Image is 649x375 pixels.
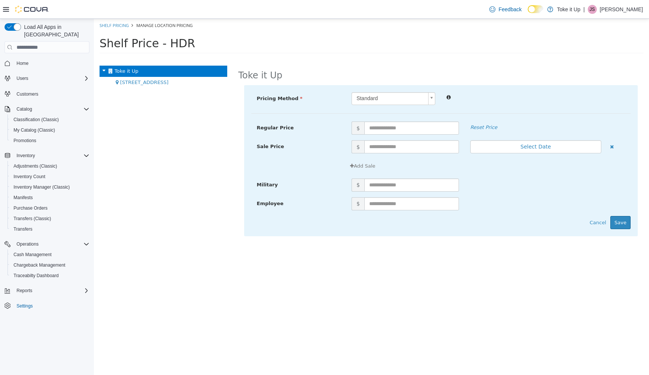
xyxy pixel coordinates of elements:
[11,193,89,202] span: Manifests
[11,172,89,181] span: Inventory Count
[8,213,92,224] button: Transfers (Classic)
[528,13,528,13] span: Dark Mode
[14,240,89,249] span: Operations
[11,261,68,270] a: Chargeback Management
[11,115,89,124] span: Classification (Classic)
[17,241,39,247] span: Operations
[376,106,403,111] em: Reset Price
[14,151,89,160] span: Inventory
[14,89,89,98] span: Customers
[2,88,92,99] button: Customers
[11,214,89,223] span: Transfers (Classic)
[14,74,89,83] span: Users
[15,6,49,13] img: Cova
[8,260,92,270] button: Chargeback Management
[2,150,92,161] button: Inventory
[14,301,36,310] a: Settings
[2,58,92,69] button: Home
[11,204,51,213] a: Purchase Orders
[11,250,54,259] a: Cash Management
[258,121,270,135] span: $
[8,224,92,234] button: Transfers
[17,60,29,66] span: Home
[11,162,89,171] span: Adjustments (Classic)
[8,203,92,213] button: Purchase Orders
[14,286,89,295] span: Reports
[11,250,89,259] span: Cash Management
[8,249,92,260] button: Cash Management
[11,214,54,223] a: Transfers (Classic)
[492,197,516,211] button: Cancel
[8,114,92,125] button: Classification (Classic)
[11,172,48,181] a: Inventory Count
[11,162,60,171] a: Adjustments (Classic)
[2,104,92,114] button: Catalog
[2,73,92,84] button: Users
[14,205,48,211] span: Purchase Orders
[14,262,65,268] span: Chargeback Management
[14,184,70,190] span: Inventory Manager (Classic)
[11,225,89,234] span: Transfers
[17,153,35,159] span: Inventory
[11,136,89,145] span: Promotions
[11,183,89,192] span: Inventory Manager (Classic)
[21,23,89,38] span: Load All Apps in [GEOGRAPHIC_DATA]
[557,5,580,14] p: Toke it Up
[14,226,32,232] span: Transfers
[14,216,51,222] span: Transfers (Classic)
[376,121,507,135] button: Select Date
[8,182,92,192] button: Inventory Manager (Classic)
[14,195,33,201] span: Manifests
[258,74,331,86] span: Standard
[498,6,521,13] span: Feedback
[14,286,35,295] button: Reports
[5,55,89,331] nav: Complex example
[2,239,92,249] button: Operations
[21,49,45,55] span: Toke it Up
[11,126,89,135] span: My Catalog (Classic)
[26,61,75,66] span: [STREET_ADDRESS]
[486,2,524,17] a: Feedback
[14,252,51,258] span: Cash Management
[11,183,73,192] a: Inventory Manager (Classic)
[14,301,89,310] span: Settings
[11,126,58,135] a: My Catalog (Classic)
[163,163,184,169] span: Military
[14,74,31,83] button: Users
[17,106,32,112] span: Catalog
[14,127,55,133] span: My Catalog (Classic)
[17,288,32,294] span: Reports
[163,182,190,187] span: Employee
[17,91,38,97] span: Customers
[11,271,89,280] span: Traceabilty Dashboard
[252,141,285,154] button: Add Sale
[11,115,62,124] a: Classification (Classic)
[11,225,35,234] a: Transfers
[8,192,92,203] button: Manifests
[8,125,92,135] button: My Catalog (Classic)
[145,52,189,61] h2: Toke it Up
[8,135,92,146] button: Promotions
[2,300,92,311] button: Settings
[42,4,99,9] span: Manage Location Pricing
[11,204,89,213] span: Purchase Orders
[14,59,32,68] a: Home
[14,151,38,160] button: Inventory
[163,125,190,130] span: Sale Price
[588,5,597,14] div: Jeremy Sawicki
[14,105,35,114] button: Catalog
[14,105,89,114] span: Catalog
[11,136,39,145] a: Promotions
[528,5,543,13] input: Dark Mode
[6,18,101,31] span: Shelf Price - HDR
[163,106,200,112] span: Regular Price
[14,90,41,99] a: Customers
[11,261,89,270] span: Chargeback Management
[11,193,36,202] a: Manifests
[6,4,35,9] a: Shelf Pricing
[2,285,92,296] button: Reports
[14,273,59,279] span: Traceabilty Dashboard
[17,75,28,81] span: Users
[516,197,537,211] button: Save
[14,174,45,180] span: Inventory Count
